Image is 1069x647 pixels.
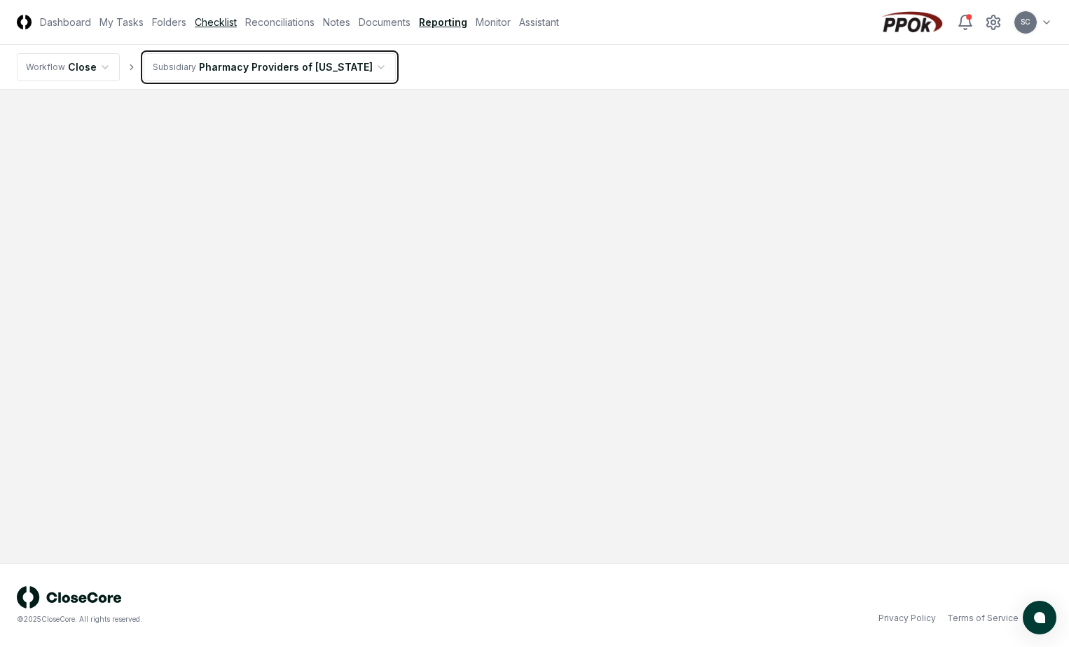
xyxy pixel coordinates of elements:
[947,612,1019,625] a: Terms of Service
[17,586,122,608] img: logo
[878,612,936,625] a: Privacy Policy
[17,15,32,29] img: Logo
[323,15,350,29] a: Notes
[419,15,467,29] a: Reporting
[878,11,946,34] img: PPOk logo
[26,61,65,74] div: Workflow
[99,15,144,29] a: My Tasks
[17,614,534,625] div: © 2025 CloseCore. All rights reserved.
[1013,10,1038,35] button: SC
[195,15,237,29] a: Checklist
[153,61,196,74] div: Subsidiary
[152,15,186,29] a: Folders
[40,15,91,29] a: Dashboard
[1023,601,1056,634] button: atlas-launcher
[245,15,315,29] a: Reconciliations
[1021,17,1030,27] span: SC
[359,15,411,29] a: Documents
[476,15,511,29] a: Monitor
[519,15,559,29] a: Assistant
[17,53,396,81] nav: breadcrumb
